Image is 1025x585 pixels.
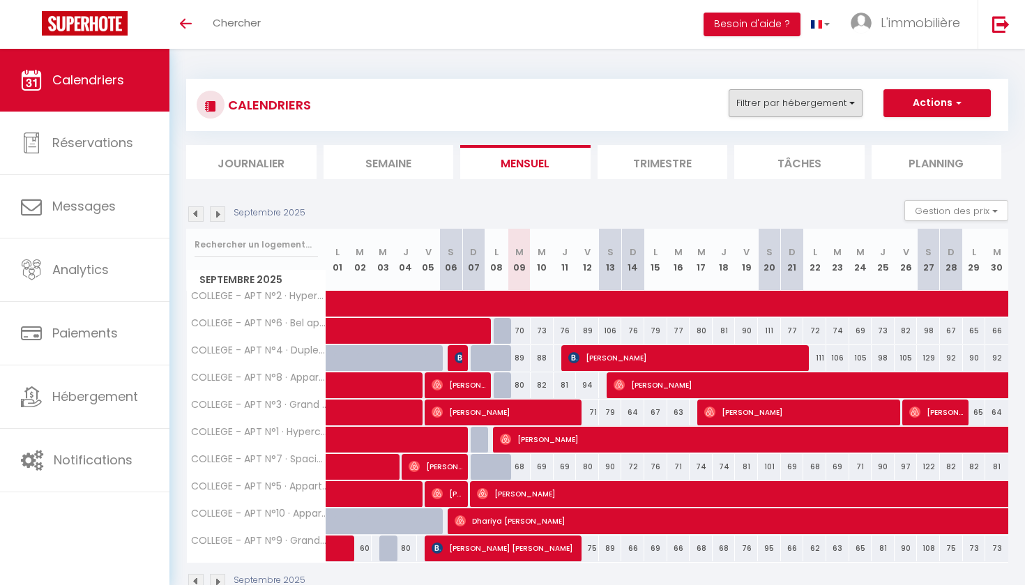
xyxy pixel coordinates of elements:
[576,229,599,291] th: 12
[448,245,454,259] abbr: S
[872,145,1002,179] li: Planning
[895,318,918,344] div: 82
[713,535,736,561] div: 68
[607,245,614,259] abbr: S
[189,372,328,383] span: COLLEGE - APT N°8 · Appartement rénové pour 6 voyageurs - [GEOGRAPHIC_DATA]
[963,535,986,561] div: 73
[985,454,1008,480] div: 81
[883,89,991,117] button: Actions
[849,454,872,480] div: 71
[903,245,909,259] abbr: V
[963,318,986,344] div: 65
[554,229,577,291] th: 11
[554,372,577,398] div: 81
[690,454,713,480] div: 74
[379,245,387,259] abbr: M
[432,372,485,398] span: [PERSON_NAME]
[189,454,328,464] span: COLLEGE - APT N°7 · Spacieux appartement pour 6 voyageurs - [GEOGRAPHIC_DATA]
[985,345,1008,371] div: 92
[494,245,499,259] abbr: L
[508,345,531,371] div: 89
[940,345,963,371] div: 92
[508,229,531,291] th: 09
[909,399,963,425] span: [PERSON_NAME]
[326,229,349,291] th: 01
[52,134,133,151] span: Réservations
[895,454,918,480] div: 97
[917,535,940,561] div: 108
[189,318,328,328] span: COLLEGE - APT N°6 · Bel appartement - 4 voyageurs [GEOGRAPHIC_DATA]
[813,245,817,259] abbr: L
[189,481,328,492] span: COLLEGE - APT N°5 · Appartement pour 6 voyageurs en Hypercentre de Rbx
[667,229,690,291] th: 16
[849,229,872,291] th: 24
[508,454,531,480] div: 68
[781,535,804,561] div: 66
[644,535,667,561] div: 69
[52,261,109,278] span: Analytics
[985,229,1008,291] th: 30
[803,229,826,291] th: 22
[554,454,577,480] div: 69
[940,229,963,291] th: 28
[186,145,317,179] li: Journalier
[849,535,872,561] div: 65
[599,318,622,344] div: 106
[462,229,485,291] th: 07
[189,427,328,437] span: COLLEGE - APT N°1 · Hypercentre de [GEOGRAPHIC_DATA] - 4 voyageurs
[895,535,918,561] div: 90
[42,11,128,36] img: Super Booking
[460,145,591,179] li: Mensuel
[743,245,750,259] abbr: V
[584,245,591,259] abbr: V
[856,245,865,259] abbr: M
[485,229,508,291] th: 08
[394,229,417,291] th: 04
[849,318,872,344] div: 69
[789,245,796,259] abbr: D
[54,451,132,469] span: Notifications
[403,245,409,259] abbr: J
[621,535,644,561] div: 66
[470,245,477,259] abbr: D
[515,245,524,259] abbr: M
[455,344,462,371] span: [PERSON_NAME]
[803,454,826,480] div: 68
[697,245,706,259] abbr: M
[881,14,960,31] span: L'immobilière
[925,245,932,259] abbr: S
[568,344,806,371] span: [PERSON_NAME]
[644,318,667,344] div: 79
[52,197,116,215] span: Messages
[52,388,138,405] span: Hébergement
[940,535,963,561] div: 75
[195,232,318,257] input: Rechercher un logement...
[940,454,963,480] div: 82
[667,535,690,561] div: 66
[735,454,758,480] div: 81
[349,229,372,291] th: 02
[849,345,872,371] div: 105
[644,454,667,480] div: 76
[713,229,736,291] th: 18
[440,229,463,291] th: 06
[187,270,326,290] span: Septembre 2025
[735,229,758,291] th: 19
[372,229,395,291] th: 03
[758,229,781,291] th: 20
[324,145,454,179] li: Semaine
[599,454,622,480] div: 90
[234,206,305,220] p: Septembre 2025
[758,454,781,480] div: 101
[562,245,568,259] abbr: J
[758,535,781,561] div: 95
[721,245,727,259] abbr: J
[963,229,986,291] th: 29
[872,454,895,480] div: 90
[872,318,895,344] div: 73
[189,291,328,301] span: COLLEGE - APT N°2 · Hypercentre de Roubaix - 2 voyageurs
[880,245,886,259] abbr: J
[409,453,462,480] span: [PERSON_NAME]
[621,400,644,425] div: 64
[917,345,940,371] div: 129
